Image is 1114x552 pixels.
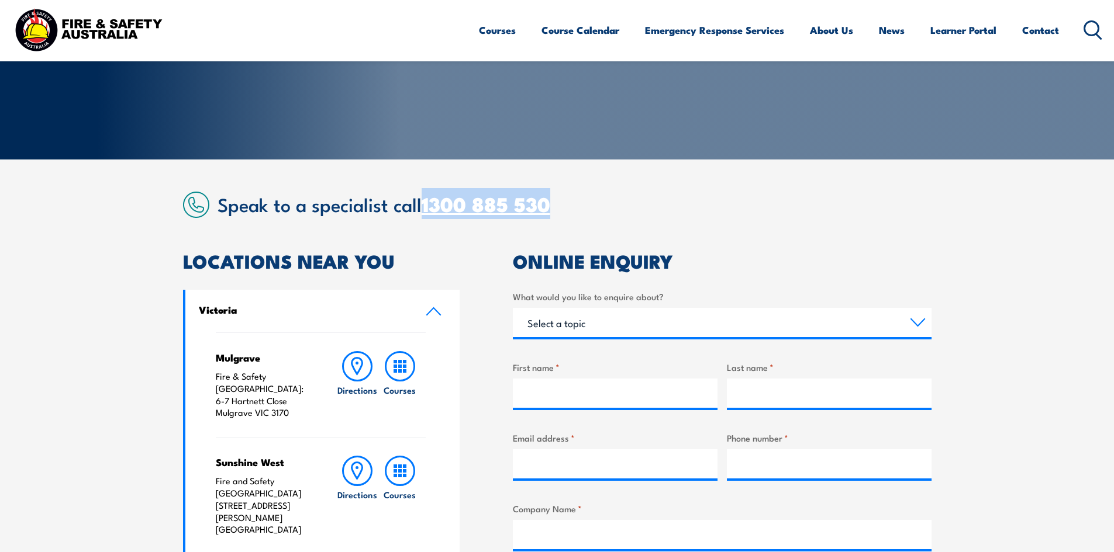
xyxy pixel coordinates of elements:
h4: Mulgrave [216,351,313,364]
a: About Us [810,15,853,46]
p: Fire & Safety [GEOGRAPHIC_DATA]: 6-7 Hartnett Close Mulgrave VIC 3170 [216,370,313,419]
label: Email address [513,431,718,445]
a: Courses [379,456,421,536]
p: Fire and Safety [GEOGRAPHIC_DATA] [STREET_ADDRESS][PERSON_NAME] [GEOGRAPHIC_DATA] [216,475,313,536]
a: 1300 885 530 [422,188,550,219]
a: Courses [379,351,421,419]
h6: Courses [384,384,416,396]
a: Course Calendar [542,15,619,46]
label: What would you like to enquire about? [513,290,932,303]
h6: Directions [337,488,377,501]
label: Company Name [513,502,932,515]
h6: Courses [384,488,416,501]
h2: ONLINE ENQUIRY [513,252,932,269]
h4: Victoria [199,303,408,316]
a: Learner Portal [930,15,996,46]
h6: Directions [337,384,377,396]
h2: Speak to a specialist call [218,193,932,214]
a: Courses [479,15,516,46]
label: Last name [727,360,932,374]
a: News [879,15,905,46]
a: Directions [336,351,378,419]
label: First name [513,360,718,374]
h2: LOCATIONS NEAR YOU [183,252,460,269]
label: Phone number [727,431,932,445]
a: Directions [336,456,378,536]
a: Contact [1022,15,1059,46]
a: Victoria [185,290,460,332]
h4: Sunshine West [216,456,313,468]
a: Emergency Response Services [645,15,784,46]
